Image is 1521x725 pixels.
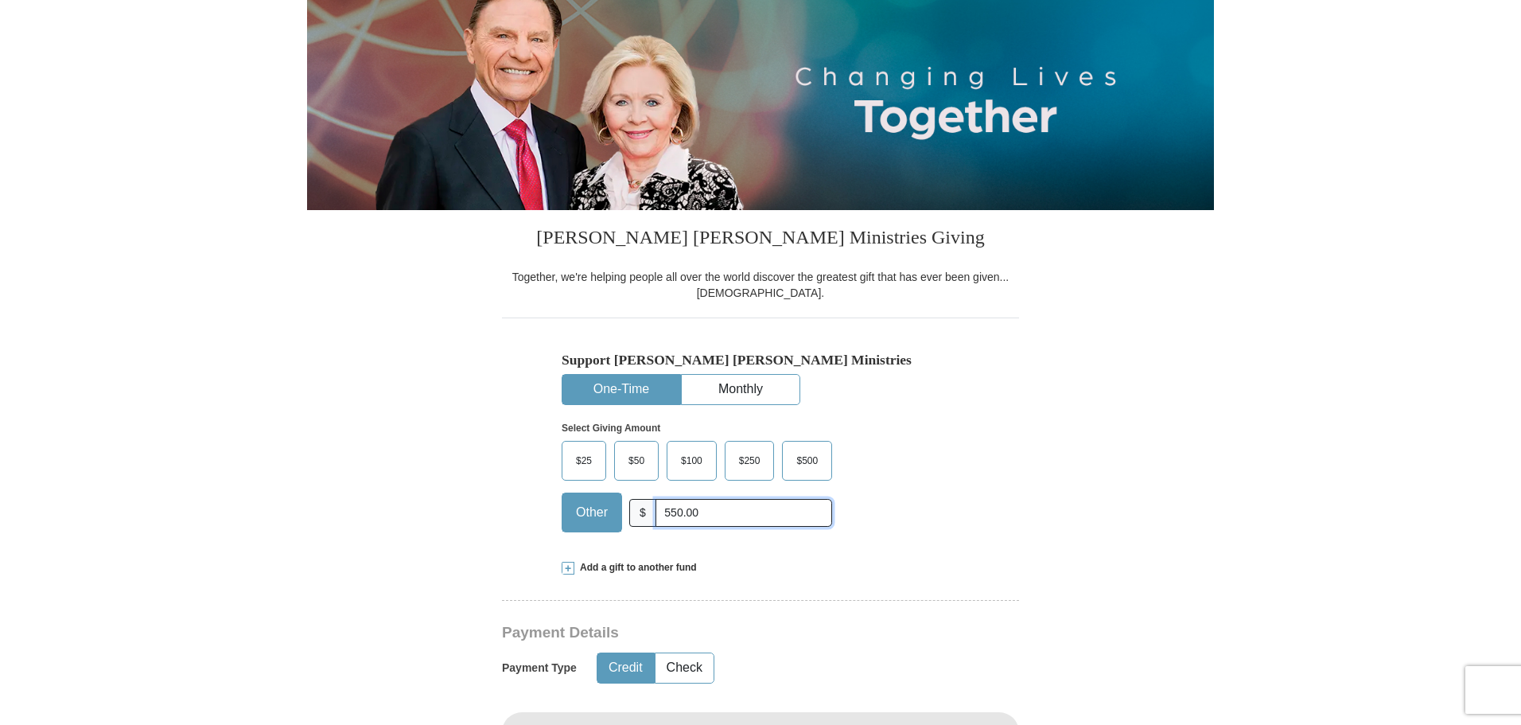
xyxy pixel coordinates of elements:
[562,423,660,434] strong: Select Giving Amount
[655,653,714,683] button: Check
[620,449,652,473] span: $50
[597,653,654,683] button: Credit
[655,499,832,527] input: Other Amount
[562,352,959,368] h5: Support [PERSON_NAME] [PERSON_NAME] Ministries
[502,661,577,675] h5: Payment Type
[731,449,768,473] span: $250
[673,449,710,473] span: $100
[682,375,799,404] button: Monthly
[629,499,656,527] span: $
[502,210,1019,269] h3: [PERSON_NAME] [PERSON_NAME] Ministries Giving
[568,449,600,473] span: $25
[574,561,697,575] span: Add a gift to another fund
[502,624,908,642] h3: Payment Details
[568,501,616,524] span: Other
[502,269,1019,301] div: Together, we're helping people all over the world discover the greatest gift that has ever been g...
[788,449,826,473] span: $500
[562,375,680,404] button: One-Time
